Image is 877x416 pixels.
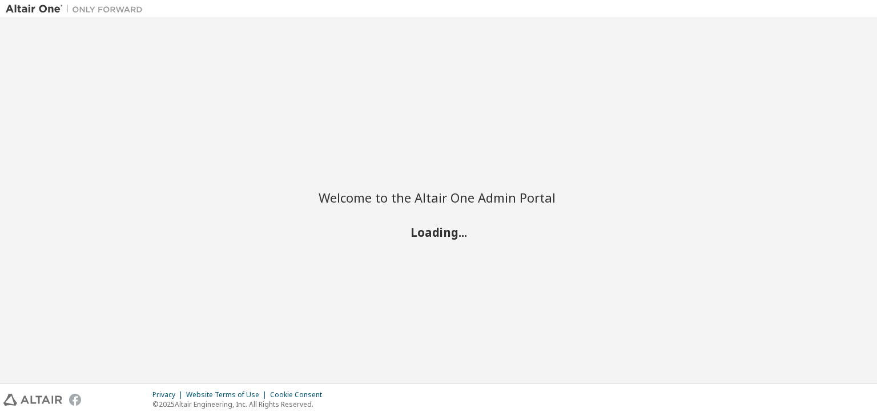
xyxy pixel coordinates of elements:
img: facebook.svg [69,394,81,406]
h2: Loading... [319,224,558,239]
img: Altair One [6,3,148,15]
img: altair_logo.svg [3,394,62,406]
h2: Welcome to the Altair One Admin Portal [319,189,558,205]
div: Website Terms of Use [186,390,270,399]
p: © 2025 Altair Engineering, Inc. All Rights Reserved. [152,399,329,409]
div: Privacy [152,390,186,399]
div: Cookie Consent [270,390,329,399]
